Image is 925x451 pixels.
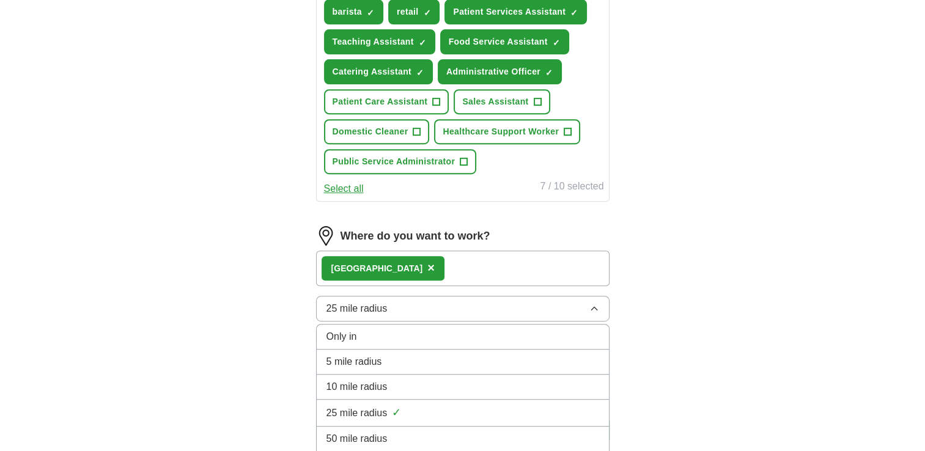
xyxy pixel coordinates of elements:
[333,95,428,108] span: Patient Care Assistant
[333,155,455,168] span: Public Service Administrator
[545,68,553,78] span: ✓
[423,8,430,18] span: ✓
[454,89,550,114] button: Sales Assistant
[449,35,548,48] span: Food Service Assistant
[324,182,364,196] button: Select all
[453,5,566,18] span: Patient Services Assistant
[440,29,569,54] button: Food Service Assistant✓
[462,95,528,108] span: Sales Assistant
[416,68,424,78] span: ✓
[324,89,449,114] button: Patient Care Assistant
[316,296,610,321] button: 25 mile radius
[326,354,382,369] span: 5 mile radius
[438,59,562,84] button: Administrative Officer✓
[326,380,388,394] span: 10 mile radius
[443,125,559,138] span: Healthcare Support Worker
[324,29,435,54] button: Teaching Assistant✓
[333,35,414,48] span: Teaching Assistant
[331,262,423,275] div: [GEOGRAPHIC_DATA]
[333,125,408,138] span: Domestic Cleaner
[324,119,430,144] button: Domestic Cleaner
[316,226,336,246] img: location.png
[392,405,401,421] span: ✓
[553,38,560,48] span: ✓
[427,259,435,277] button: ×
[333,5,362,18] span: barista
[570,8,578,18] span: ✓
[333,65,411,78] span: Catering Assistant
[326,329,357,344] span: Only in
[324,59,433,84] button: Catering Assistant✓
[446,65,540,78] span: Administrative Officer
[326,406,388,420] span: 25 mile radius
[367,8,374,18] span: ✓
[324,149,477,174] button: Public Service Administrator
[341,228,490,244] label: Where do you want to work?
[434,119,580,144] button: Healthcare Support Worker
[326,431,388,446] span: 50 mile radius
[326,301,388,316] span: 25 mile radius
[419,38,426,48] span: ✓
[427,261,435,274] span: ×
[397,5,419,18] span: retail
[540,179,603,196] div: 7 / 10 selected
